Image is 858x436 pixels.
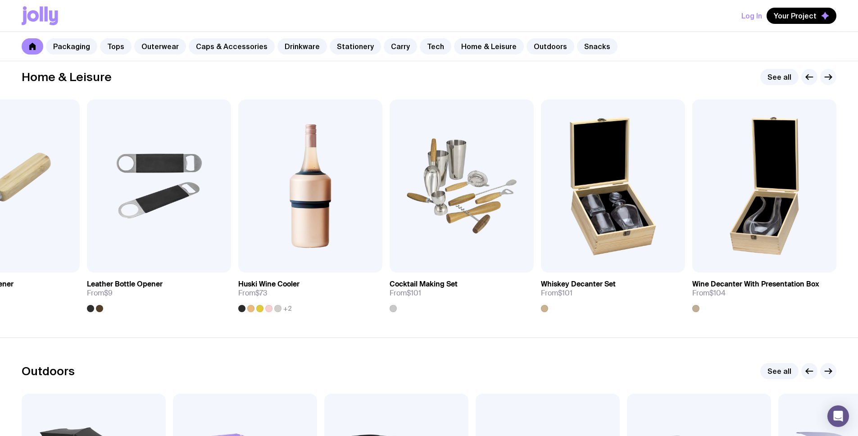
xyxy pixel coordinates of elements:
[454,38,524,54] a: Home & Leisure
[760,69,799,85] a: See all
[238,272,382,312] a: Huski Wine CoolerFrom$73+2
[330,38,381,54] a: Stationery
[541,289,572,298] span: From
[527,38,574,54] a: Outdoors
[767,8,836,24] button: Your Project
[692,280,819,289] h3: Wine Decanter With Presentation Box
[420,38,451,54] a: Tech
[87,272,231,312] a: Leather Bottle OpenerFrom$9
[407,288,421,298] span: $101
[46,38,97,54] a: Packaging
[283,305,292,312] span: +2
[558,288,572,298] span: $101
[238,289,267,298] span: From
[100,38,132,54] a: Tops
[692,272,836,312] a: Wine Decanter With Presentation BoxFrom$104
[255,288,267,298] span: $73
[384,38,417,54] a: Carry
[277,38,327,54] a: Drinkware
[390,280,458,289] h3: Cocktail Making Set
[541,272,685,312] a: Whiskey Decanter SetFrom$101
[709,288,726,298] span: $104
[577,38,617,54] a: Snacks
[827,405,849,427] div: Open Intercom Messenger
[541,280,616,289] h3: Whiskey Decanter Set
[390,289,421,298] span: From
[760,363,799,379] a: See all
[692,289,726,298] span: From
[238,280,300,289] h3: Huski Wine Cooler
[390,272,534,312] a: Cocktail Making SetFrom$101
[134,38,186,54] a: Outerwear
[22,364,75,378] h2: Outdoors
[104,288,113,298] span: $9
[774,11,817,20] span: Your Project
[22,70,112,84] h2: Home & Leisure
[189,38,275,54] a: Caps & Accessories
[87,289,113,298] span: From
[741,8,762,24] button: Log In
[87,280,163,289] h3: Leather Bottle Opener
